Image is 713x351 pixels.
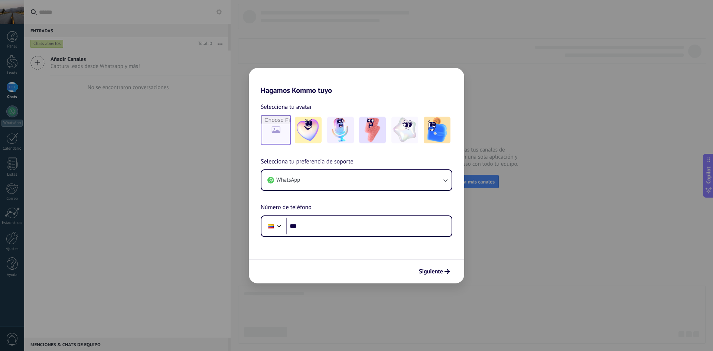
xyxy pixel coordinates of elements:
img: -3.jpeg [359,117,386,143]
span: Siguiente [419,269,443,274]
h2: Hagamos Kommo tuyo [249,68,464,95]
span: Número de teléfono [261,203,312,212]
button: WhatsApp [261,170,452,190]
img: -2.jpeg [327,117,354,143]
button: Siguiente [416,265,453,278]
img: -5.jpeg [424,117,450,143]
img: -1.jpeg [295,117,322,143]
span: WhatsApp [276,176,300,184]
span: Selecciona tu preferencia de soporte [261,157,354,167]
img: -4.jpeg [391,117,418,143]
span: Selecciona tu avatar [261,102,312,112]
div: Colombia: + 57 [264,218,278,234]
